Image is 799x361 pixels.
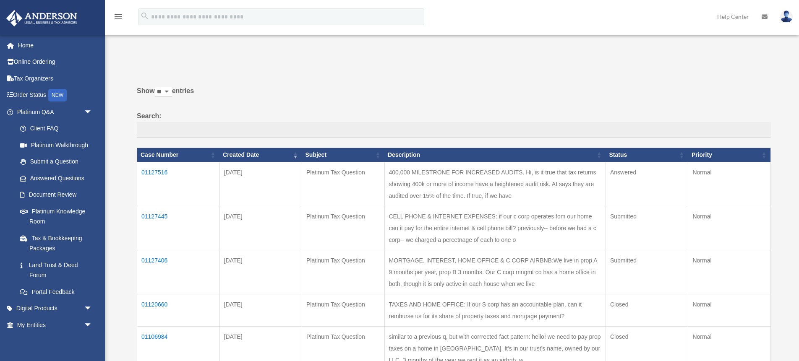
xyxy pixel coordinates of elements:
td: Normal [688,206,771,250]
a: Portal Feedback [12,283,101,300]
td: 400,000 MILESTRONE FOR INCREASED AUDITS. Hi, is it true that tax returns showing 400k or more of ... [384,162,606,206]
img: User Pic [780,10,793,23]
td: [DATE] [219,206,302,250]
a: My Entitiesarrow_drop_down [6,317,105,333]
span: arrow_drop_down [84,300,101,317]
td: MORTGAGE, INTEREST, HOME OFFICE & C CORP AIRBNB:We live in prop A 9 months per year, prop B 3 mon... [384,250,606,294]
td: 01127516 [137,162,220,206]
label: Show entries [137,85,771,105]
a: Platinum Walkthrough [12,137,101,153]
td: Platinum Tax Question [302,294,385,326]
a: Platinum Knowledge Room [12,203,101,230]
span: arrow_drop_down [84,317,101,334]
a: Document Review [12,187,101,203]
img: Anderson Advisors Platinum Portal [4,10,80,26]
td: Normal [688,294,771,326]
a: Home [6,37,105,54]
td: Closed [606,294,688,326]
a: Online Ordering [6,54,105,70]
a: Order StatusNEW [6,87,105,104]
a: Client FAQ [12,120,101,137]
td: Platinum Tax Question [302,162,385,206]
td: [DATE] [219,250,302,294]
td: Answered [606,162,688,206]
label: Search: [137,110,771,138]
td: [DATE] [219,294,302,326]
a: Land Trust & Deed Forum [12,257,101,283]
th: Subject: activate to sort column ascending [302,148,385,162]
td: Normal [688,162,771,206]
th: Case Number: activate to sort column ascending [137,148,220,162]
td: TAXES AND HOME OFFICE: If our S corp has an accountable plan, can it remburse us for its share of... [384,294,606,326]
a: Digital Productsarrow_drop_down [6,300,105,317]
td: 01120660 [137,294,220,326]
th: Status: activate to sort column ascending [606,148,688,162]
td: Platinum Tax Question [302,250,385,294]
th: Created Date: activate to sort column ascending [219,148,302,162]
th: Priority: activate to sort column ascending [688,148,771,162]
a: Answered Questions [12,170,97,187]
td: CELL PHONE & INTERNET EXPENSES: if our c corp operates fom our home can it pay for the entire int... [384,206,606,250]
input: Search: [137,122,771,138]
span: arrow_drop_down [84,104,101,121]
td: 01127406 [137,250,220,294]
i: menu [113,12,123,22]
a: Platinum Q&Aarrow_drop_down [6,104,101,120]
td: Submitted [606,206,688,250]
div: NEW [48,89,67,101]
select: Showentries [155,87,172,97]
td: [DATE] [219,162,302,206]
th: Description: activate to sort column ascending [384,148,606,162]
td: Submitted [606,250,688,294]
td: Platinum Tax Question [302,206,385,250]
td: Normal [688,250,771,294]
i: search [140,11,149,21]
a: Submit a Question [12,153,101,170]
a: Tax Organizers [6,70,105,87]
a: Tax & Bookkeeping Packages [12,230,101,257]
a: menu [113,15,123,22]
td: 01127445 [137,206,220,250]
